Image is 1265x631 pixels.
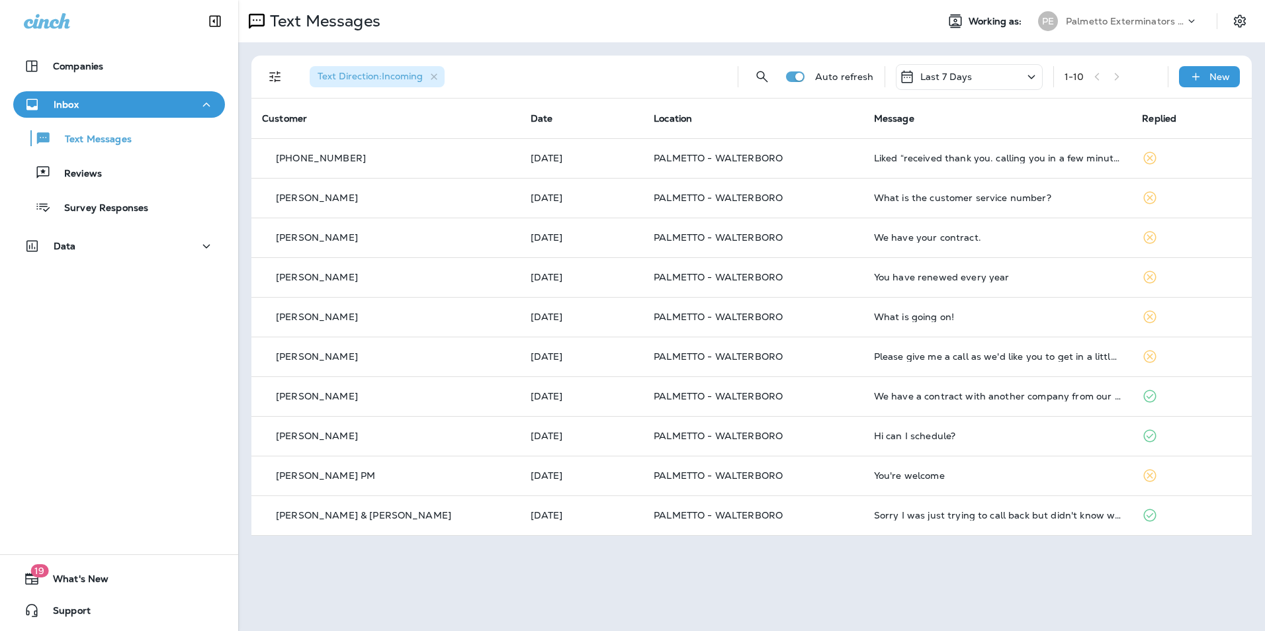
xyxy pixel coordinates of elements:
p: Text Messages [265,11,380,31]
p: Palmetto Exterminators LLC [1066,16,1185,26]
span: PALMETTO - WALTERBORO [654,470,783,482]
div: We have your contract. [874,232,1121,243]
div: Text Direction:Incoming [310,66,445,87]
button: Text Messages [13,124,225,152]
span: Working as: [969,16,1025,27]
span: Location [654,112,692,124]
p: [PERSON_NAME] & [PERSON_NAME] [276,510,451,521]
p: Data [54,241,76,251]
p: Reviews [51,168,102,181]
button: Inbox [13,91,225,118]
span: PALMETTO - WALTERBORO [654,430,783,442]
p: Sep 9, 2025 11:59 AM [531,351,632,362]
p: Sep 9, 2025 04:23 PM [531,192,632,203]
button: Reviews [13,159,225,187]
div: What is the customer service number? [874,192,1121,203]
span: PALMETTO - WALTERBORO [654,152,783,164]
div: You're welcome [874,470,1121,481]
button: Collapse Sidebar [196,8,234,34]
button: Support [13,597,225,624]
span: PALMETTO - WALTERBORO [654,271,783,283]
span: PALMETTO - WALTERBORO [654,231,783,243]
p: [PERSON_NAME] [276,272,358,282]
p: Sep 9, 2025 11:48 AM [531,431,632,441]
div: What is going on! [874,312,1121,322]
span: Message [874,112,914,124]
button: Data [13,233,225,259]
p: Companies [53,61,103,71]
p: Inbox [54,99,79,110]
p: [PERSON_NAME] [276,192,358,203]
p: Text Messages [52,134,132,146]
span: What's New [40,573,109,589]
div: Liked “received thank you. calling you in a few minutes” [874,153,1121,163]
p: Sep 8, 2025 01:11 PM [531,470,632,481]
p: [PERSON_NAME] [276,431,358,441]
p: [PERSON_NAME] [276,232,358,243]
button: Settings [1228,9,1252,33]
p: [PERSON_NAME] [276,312,358,322]
div: We have a contract with another company from our builder but will transfer termite service to you... [874,391,1121,401]
span: PALMETTO - WALTERBORO [654,311,783,323]
span: PALMETTO - WALTERBORO [654,192,783,204]
div: Please give me a call as we'd like you to get in a little sooner than planned. We've seen a few t... [874,351,1121,362]
p: [PERSON_NAME] [276,391,358,401]
span: Support [40,605,91,621]
span: Date [531,112,553,124]
p: [PERSON_NAME] [276,351,358,362]
p: New [1209,71,1230,82]
p: Auto refresh [815,71,874,82]
span: PALMETTO - WALTERBORO [654,509,783,521]
div: PE [1038,11,1058,31]
span: PALMETTO - WALTERBORO [654,351,783,362]
p: Sep 9, 2025 01:06 PM [531,232,632,243]
p: [PERSON_NAME] PM [276,470,375,481]
p: Sep 9, 2025 11:52 AM [531,391,632,401]
p: Sep 9, 2025 12:05 PM [531,312,632,322]
div: Sorry I was just trying to call back but didn't know which option to press on the menu. That is g... [874,510,1121,521]
div: 1 - 10 [1065,71,1084,82]
p: Sep 9, 2025 12:38 PM [531,272,632,282]
p: [PHONE_NUMBER] [276,153,366,163]
p: Sep 8, 2025 08:16 AM [531,510,632,521]
button: 19What's New [13,566,225,592]
span: 19 [30,564,48,577]
div: Hi can I schedule? [874,431,1121,441]
p: Last 7 Days [920,71,973,82]
span: PALMETTO - WALTERBORO [654,390,783,402]
button: Search Messages [749,63,775,90]
span: Customer [262,112,307,124]
p: Survey Responses [51,202,148,215]
button: Survey Responses [13,193,225,221]
p: Sep 11, 2025 01:12 PM [531,153,632,163]
div: You have renewed every year [874,272,1121,282]
button: Companies [13,53,225,79]
button: Filters [262,63,288,90]
span: Text Direction : Incoming [318,70,423,82]
span: Replied [1142,112,1176,124]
